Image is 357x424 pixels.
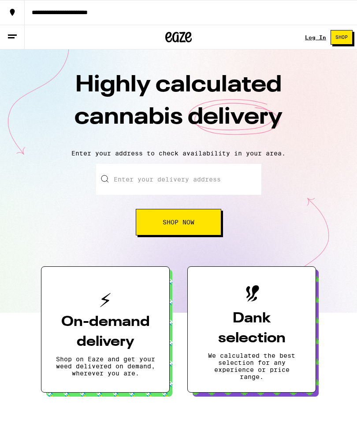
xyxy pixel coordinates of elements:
[335,35,348,40] span: Shop
[56,356,155,377] p: Shop on Eaze and get your weed delivered on demand, wherever you are.
[202,352,301,380] p: We calculated the best selection for any experience or price range.
[56,312,155,352] h3: On-demand delivery
[305,34,326,40] a: Log In
[41,266,170,393] button: On-demand deliveryShop on Eaze and get your weed delivered on demand, wherever you are.
[331,30,353,45] button: Shop
[96,164,261,195] input: Enter your delivery address
[9,150,348,157] p: Enter your address to check availability in your area.
[326,30,357,45] a: Shop
[163,219,194,225] span: Shop Now
[136,209,221,235] button: Shop Now
[187,266,316,393] button: Dank selectionWe calculated the best selection for any experience or price range.
[24,69,333,143] h1: Highly calculated cannabis delivery
[202,309,301,348] h3: Dank selection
